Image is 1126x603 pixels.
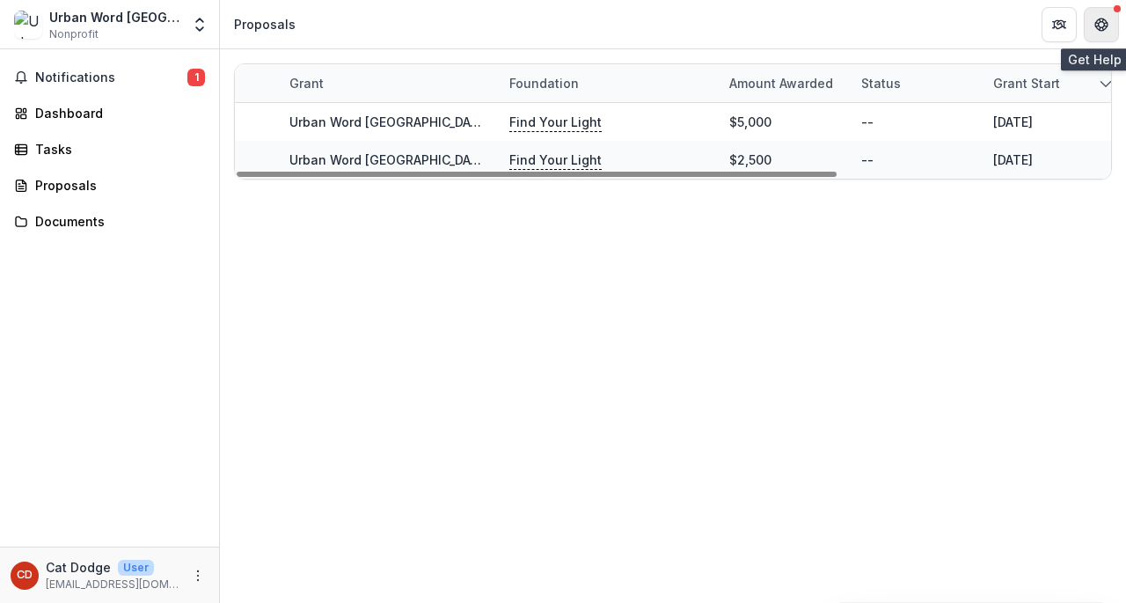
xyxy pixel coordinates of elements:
div: Proposals [35,176,198,195]
div: Grant start [983,64,1115,102]
div: [DATE] [993,151,1033,169]
div: Amount awarded [719,64,851,102]
div: Status [851,64,983,102]
div: Grant [279,74,334,92]
nav: breadcrumb [227,11,303,37]
div: [DATE] [993,113,1033,131]
p: Find Your Light [509,151,602,170]
div: Grant [279,64,499,102]
div: Grant start [983,74,1071,92]
p: [EMAIL_ADDRESS][DOMAIN_NAME] [46,577,180,592]
div: Urban Word [GEOGRAPHIC_DATA] [49,8,180,26]
div: Tasks [35,140,198,158]
div: Foundation [499,74,589,92]
div: Proposals [234,15,296,33]
a: Urban Word [GEOGRAPHIC_DATA] - 2024 - FYL General Grant Application [289,114,735,129]
div: Foundation [499,64,719,102]
button: More [187,565,208,586]
div: Cat Dodge [17,570,33,581]
div: -- [861,113,874,131]
svg: sorted descending [1099,77,1113,91]
a: Proposals [7,171,212,200]
a: Dashboard [7,99,212,128]
div: $2,500 [729,151,771,169]
span: Notifications [35,70,187,85]
img: Urban Word NYC [14,11,42,39]
a: Tasks [7,135,212,164]
p: Cat Dodge [46,558,111,577]
button: Get Help [1084,7,1119,42]
button: Open entity switcher [187,7,212,42]
div: $5,000 [729,113,771,131]
div: Documents [35,212,198,231]
a: Urban Word [GEOGRAPHIC_DATA]-2024 [289,152,529,167]
button: Notifications1 [7,63,212,92]
button: Partners [1042,7,1077,42]
span: Nonprofit [49,26,99,42]
div: -- [861,151,874,169]
p: Find Your Light [509,113,602,132]
span: 1 [187,69,205,86]
div: Dashboard [35,104,198,122]
div: Status [851,74,911,92]
a: Documents [7,207,212,236]
p: User [118,560,154,576]
div: Amount awarded [719,74,844,92]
